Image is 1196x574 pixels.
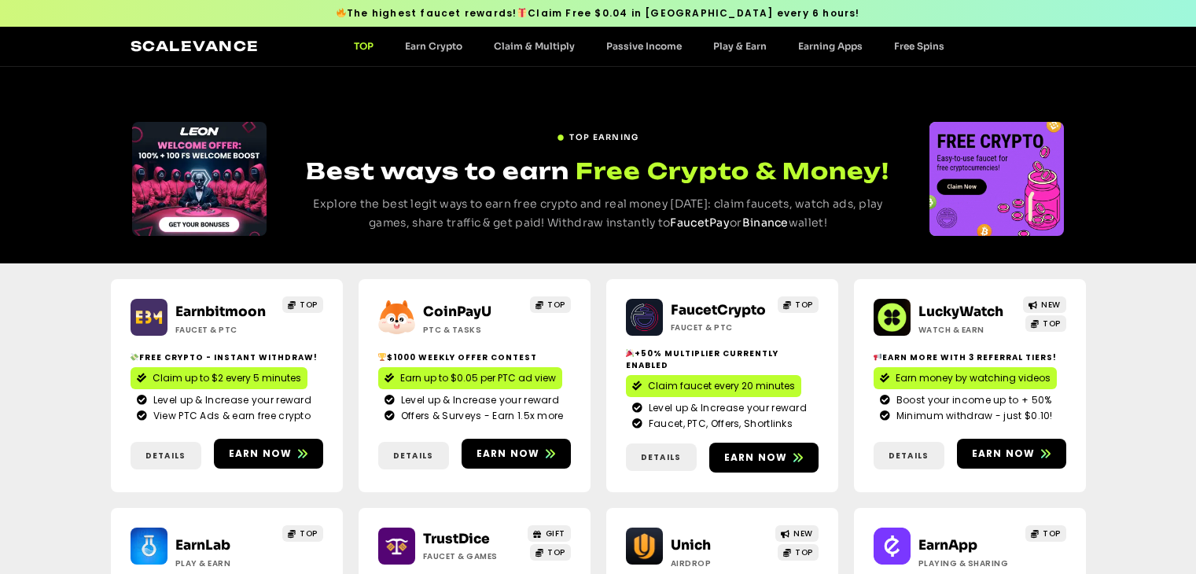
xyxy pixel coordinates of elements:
a: Passive Income [591,40,697,52]
a: Details [874,442,944,469]
a: Earn now [709,443,819,473]
span: Offers & Surveys - Earn 1.5x more [397,409,564,423]
span: Details [145,450,186,462]
a: Details [131,442,201,469]
a: TOP [338,40,389,52]
span: Minimum withdraw - just $0.10! [892,409,1053,423]
img: 🎉 [626,349,634,357]
a: TOP [282,296,323,313]
a: Scalevance [131,38,259,54]
nav: Menu [338,40,960,52]
span: Boost your income up to + 50% [892,393,1052,407]
a: Free Spins [878,40,960,52]
a: TOP [778,544,819,561]
span: Earn now [724,451,788,465]
img: 💸 [131,353,138,361]
a: TOP EARNING [557,125,638,143]
span: TOP [1043,318,1061,329]
h2: $1000 Weekly Offer contest [378,351,571,363]
h2: ptc & Tasks [423,324,521,336]
a: FaucetCrypto [671,302,766,318]
div: 1 / 3 [929,122,1064,236]
span: Level up & Increase your reward [645,401,807,415]
span: Claim up to $2 every 5 minutes [153,371,301,385]
a: Details [626,443,697,471]
span: Details [641,451,681,463]
span: NEW [793,528,813,539]
a: Earn money by watching videos [874,367,1057,389]
span: Best ways to earn [306,157,569,185]
span: Claim faucet every 20 minutes [648,379,795,393]
img: 🎁 [517,8,527,17]
a: LuckyWatch [918,304,1003,320]
a: NEW [1023,296,1066,313]
h2: Watch & Earn [918,324,1017,336]
span: Earn now [229,447,293,461]
span: TOP [300,299,318,311]
a: CoinPayU [423,304,491,320]
a: Claim up to $2 every 5 minutes [131,367,307,389]
img: 🏆 [378,353,386,361]
a: EarnApp [918,537,977,554]
img: 📢 [874,353,881,361]
a: Claim faucet every 20 minutes [626,375,801,397]
h2: Airdrop [671,557,769,569]
h2: Faucet & PTC [671,322,769,333]
h2: Earn more with 3 referral Tiers! [874,351,1066,363]
a: NEW [775,525,819,542]
a: Earn now [462,439,571,469]
a: Claim & Multiply [478,40,591,52]
a: Binance [742,215,789,230]
span: Level up & Increase your reward [397,393,559,407]
img: 🔥 [337,8,346,17]
span: TOP [795,546,813,558]
a: TOP [282,525,323,542]
span: TOP [547,546,565,558]
a: Earn Crypto [389,40,478,52]
span: Earn up to $0.05 per PTC ad view [400,371,556,385]
a: GIFT [528,525,571,542]
a: Earn up to $0.05 per PTC ad view [378,367,562,389]
h2: +50% Multiplier currently enabled [626,348,819,371]
a: TOP [1025,315,1066,332]
h2: Play & Earn [175,557,274,569]
h2: Faucet & Games [423,550,521,562]
span: NEW [1041,299,1061,311]
span: Details [393,450,433,462]
h2: Faucet & PTC [175,324,274,336]
a: TOP [778,296,819,313]
span: TOP [795,299,813,311]
p: Explore the best legit ways to earn free crypto and real money [DATE]: claim faucets, watch ads, ... [296,195,900,233]
h2: Playing & Sharing [918,557,1017,569]
span: Earn money by watching videos [896,371,1051,385]
a: TOP [1025,525,1066,542]
a: FaucetPay [670,215,730,230]
span: Faucet, PTC, Offers, Shortlinks [645,417,793,431]
span: TOP EARNING [569,131,638,143]
a: EarnLab [175,537,230,554]
a: Earn now [957,439,1066,469]
a: Earn now [214,439,323,469]
span: TOP [547,299,565,311]
span: TOP [300,528,318,539]
span: Free Crypto & Money! [576,156,889,186]
span: GIFT [546,528,565,539]
span: View PTC Ads & earn free crypto [149,409,311,423]
span: Details [889,450,929,462]
div: Slides [929,122,1064,236]
span: Level up & Increase your reward [149,393,311,407]
a: TrustDice [423,531,490,547]
h2: Free crypto - Instant withdraw! [131,351,323,363]
a: Unich [671,537,711,554]
div: Slides [132,122,267,236]
a: Earning Apps [782,40,878,52]
a: Earnbitmoon [175,304,266,320]
a: Play & Earn [697,40,782,52]
span: Earn now [477,447,540,461]
span: TOP [1043,528,1061,539]
a: TOP [530,544,571,561]
a: TOP [530,296,571,313]
a: Details [378,442,449,469]
span: Earn now [972,447,1036,461]
span: The highest faucet rewards! Claim Free $0.04 in [GEOGRAPHIC_DATA] every 6 hours! [336,6,859,20]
